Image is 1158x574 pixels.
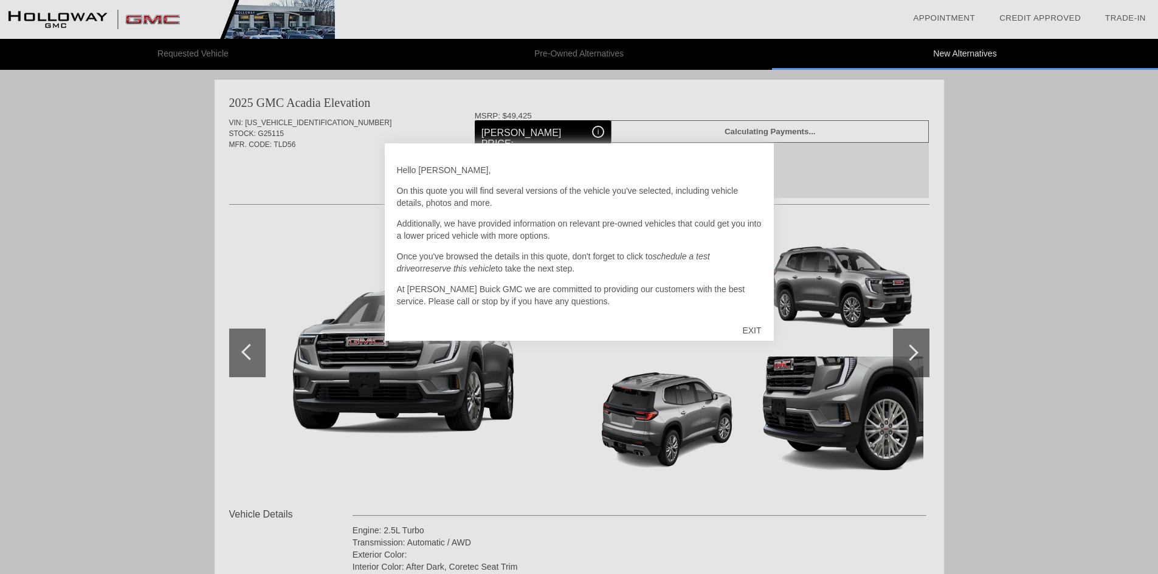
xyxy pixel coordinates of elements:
p: Hello [PERSON_NAME], [397,164,762,176]
a: Trade-In [1105,13,1146,22]
div: EXIT [730,312,773,349]
p: Additionally, we have provided information on relevant pre-owned vehicles that could get you into... [397,217,762,242]
a: Credit Approved [999,13,1081,22]
a: Appointment [913,13,975,22]
em: schedule a test drive [397,251,710,273]
p: On this quote you will find several versions of the vehicle you've selected, including vehicle de... [397,185,762,209]
p: At [PERSON_NAME] Buick GMC we are committed to providing our customers with the best service. Ple... [397,283,762,307]
p: Once you've browsed the details in this quote, don't forget to click to or to take the next step. [397,250,762,275]
em: reserve this vehicle [422,264,495,273]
